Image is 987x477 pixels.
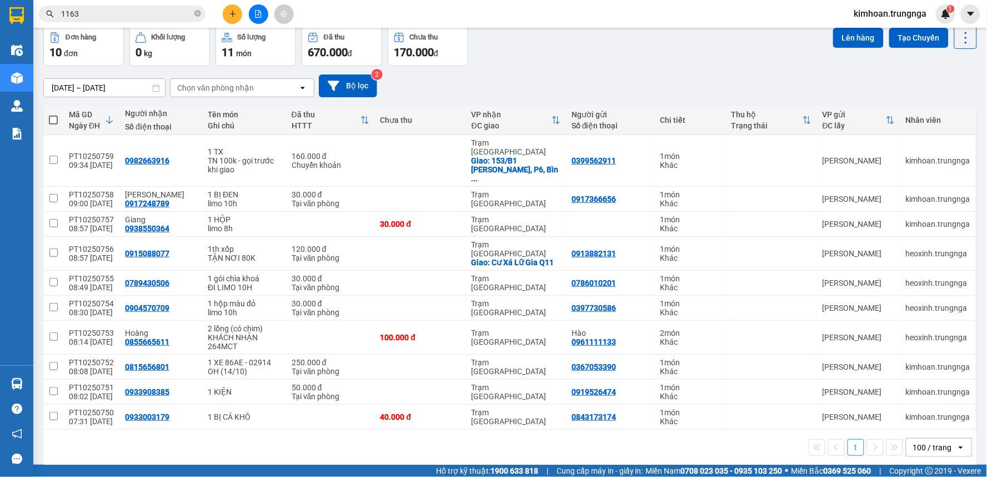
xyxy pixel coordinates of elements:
[136,46,142,59] span: 0
[208,308,280,317] div: limo 10h
[208,333,280,351] div: KHÁCH NHẬN 264MCT
[292,383,369,392] div: 50.000 đ
[144,49,152,58] span: kg
[436,465,538,477] span: Hỗ trợ kỹ thuật:
[906,304,970,312] div: heoxinh.trungnga
[286,106,375,135] th: Toggle SortBy
[572,110,649,119] div: Người gửi
[238,33,266,41] div: Số lượng
[63,106,119,135] th: Toggle SortBy
[222,46,234,59] span: 11
[966,9,976,19] span: caret-down
[472,329,560,346] div: Trạm [GEOGRAPHIC_DATA]
[380,220,460,228] div: 30.000 đ
[660,254,720,262] div: Khác
[69,110,105,119] div: Mã GD
[880,465,881,477] span: |
[292,274,369,283] div: 30.000 đ
[44,79,165,97] input: Select a date range.
[660,116,720,125] div: Chi tiết
[823,304,895,312] div: [PERSON_NAME]
[69,152,114,161] div: PT10250759
[69,215,114,224] div: PT10250757
[69,337,114,346] div: 08:14 [DATE]
[660,161,720,170] div: Khác
[4,38,83,50] span: [PERSON_NAME]
[490,466,538,475] strong: 1900 633 818
[292,358,369,367] div: 250.000 đ
[208,283,280,292] div: ĐI LIMO 10H
[61,8,192,20] input: Tìm tên, số ĐT hoặc mã đơn
[194,10,201,17] span: close-circle
[913,442,952,453] div: 100 / trang
[889,28,949,48] button: Tạo Chuyến
[85,6,184,31] span: Trạm [GEOGRAPHIC_DATA]
[660,337,720,346] div: Khác
[660,283,720,292] div: Khác
[472,190,560,208] div: Trạm [GEOGRAPHIC_DATA]
[572,387,616,396] div: 0919526474
[472,274,560,292] div: Trạm [GEOGRAPHIC_DATA]
[660,383,720,392] div: 1 món
[125,387,169,396] div: 0933908385
[208,245,280,254] div: 1th xốp
[125,190,197,199] div: Quỳnh Anh
[572,337,616,346] div: 0961111133
[572,304,616,312] div: 0397730586
[947,5,955,13] sup: 1
[823,156,895,165] div: [PERSON_NAME]
[292,299,369,308] div: 30.000 đ
[208,367,280,376] div: OH (14/10)
[732,121,803,130] div: Trạng thái
[472,258,560,267] div: Giao: Cư Xá Lữ Gia Q11
[280,10,288,18] span: aim
[69,408,114,417] div: PT10250750
[845,7,936,21] span: kimhoan.trungnga
[906,333,970,342] div: heoxinh.trungnga
[208,358,280,367] div: 1 XE 86AE - 02914
[208,413,280,421] div: 1 BỊ CÁ KHÔ
[69,121,105,130] div: Ngày ĐH
[572,156,616,165] div: 0399562911
[208,190,280,199] div: 1 BỊ ĐEN
[292,392,369,401] div: Tại văn phòng
[69,383,114,392] div: PT10250751
[823,195,895,203] div: [PERSON_NAME]
[223,4,242,24] button: plus
[69,161,114,170] div: 09:34 [DATE]
[292,161,369,170] div: Chuyển khoản
[823,121,886,130] div: ĐC lấy
[85,55,207,96] span: Giao:
[125,156,169,165] div: 0982663916
[472,215,560,233] div: Trạm [GEOGRAPHIC_DATA]
[472,156,560,183] div: Giao: 153/B1 Nguyễn Thượng Hiền, P6, Bình Thạnh
[906,195,970,203] div: kimhoan.trungnga
[292,190,369,199] div: 30.000 đ
[785,469,789,473] span: ⚪️
[572,195,616,203] div: 0917366656
[732,110,803,119] div: Thu hộ
[823,413,895,421] div: [PERSON_NAME]
[69,299,114,308] div: PT10250754
[380,116,460,125] div: Chưa thu
[208,156,280,174] div: TN 100k - gọi trước khi giao
[949,5,953,13] span: 1
[660,367,720,376] div: Khác
[292,367,369,376] div: Tại văn phòng
[292,283,369,292] div: Tại văn phòng
[125,249,169,258] div: 0915088077
[660,417,720,426] div: Khác
[472,299,560,317] div: Trạm [GEOGRAPHIC_DATA]
[4,27,83,50] p: Gửi:
[12,404,22,414] span: question-circle
[4,52,66,64] span: 0399562911
[660,299,720,308] div: 1 món
[4,66,21,76] span: Lấy:
[961,4,980,24] button: caret-down
[69,417,114,426] div: 07:31 [DATE]
[380,413,460,421] div: 40.000 đ
[69,367,114,376] div: 08:08 [DATE]
[660,199,720,208] div: Khác
[660,215,720,224] div: 1 món
[208,324,280,333] div: 2 lồng (có chim)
